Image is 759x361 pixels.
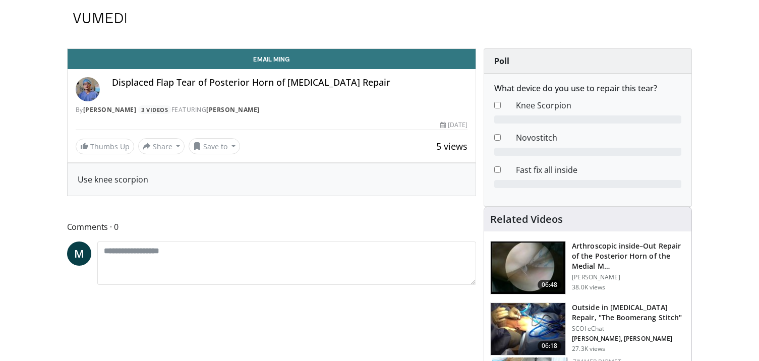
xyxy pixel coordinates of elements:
[491,303,565,355] img: Vx8lr-LI9TPdNKgn5hMDoxOm1xO-1jSC.150x105_q85_crop-smart_upscale.jpg
[538,280,562,290] span: 06:48
[508,99,689,111] dd: Knee Scorpion
[490,241,685,294] a: 06:48 Arthroscopic inside–Out Repair of the Posterior Horn of the Medial M… [PERSON_NAME] 38.0K v...
[206,105,260,114] a: [PERSON_NAME]
[67,242,91,266] a: M
[436,140,468,152] span: 5 views
[572,345,605,353] p: 27.3K views
[440,121,468,130] div: [DATE]
[67,220,477,233] span: Comments 0
[572,273,685,281] p: [PERSON_NAME]
[508,132,689,144] dd: Novostitch
[76,139,134,154] a: Thumbs Up
[83,105,137,114] a: [PERSON_NAME]
[73,13,127,23] img: VuMedi Logo
[138,138,185,154] button: Share
[572,283,605,291] p: 38.0K views
[76,105,468,114] div: By FEATURING
[538,341,562,351] span: 06:18
[112,77,468,88] h4: Displaced Flap Tear of Posterior Horn of [MEDICAL_DATA] Repair
[572,241,685,271] h3: Arthroscopic inside–Out Repair of the Posterior Horn of the Medial Meniscus
[189,138,240,154] button: Save to
[78,173,466,186] div: Use knee scorpion
[490,303,685,356] a: 06:18 Outside in [MEDICAL_DATA] Repair, "The Boomerang Stitch" SCOI eChat [PERSON_NAME], [PERSON_...
[572,303,685,323] h3: Outside in [MEDICAL_DATA] Repair, "The Boomerang Stitch"
[508,164,689,176] dd: Fast fix all inside
[572,325,685,333] p: SCOI eChat
[572,335,685,343] p: Joseph Burns
[68,49,476,69] a: Email Ming
[491,242,565,294] img: baen_1.png.150x105_q85_crop-smart_upscale.jpg
[494,55,509,67] strong: Poll
[138,105,171,114] a: 3 Videos
[494,84,681,93] h6: What device do you use to repair this tear?
[490,213,563,225] h4: Related Videos
[76,77,100,101] img: Avatar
